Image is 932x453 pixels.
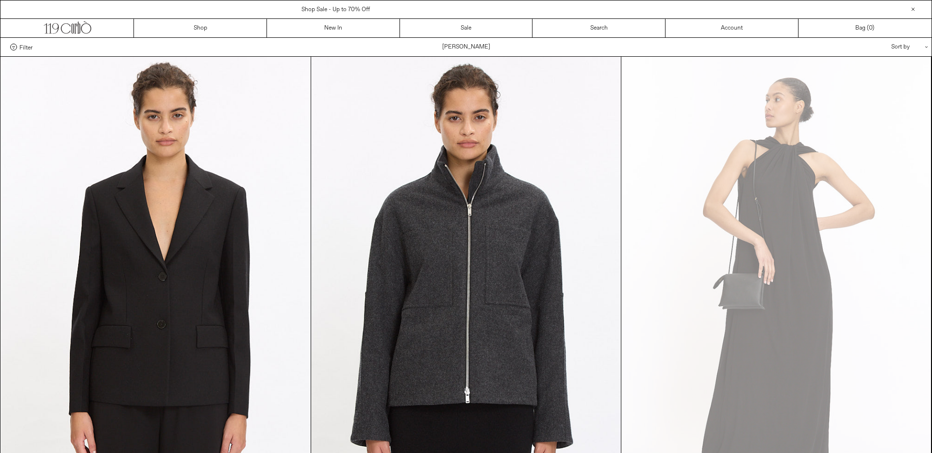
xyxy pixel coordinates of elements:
a: Search [533,19,666,37]
a: Shop Sale - Up to 70% Off [301,6,370,14]
span: ) [869,24,874,32]
span: 0 [869,24,872,32]
div: Sort by [834,38,922,56]
span: Filter [19,44,33,50]
a: Shop [134,19,267,37]
a: New In [267,19,400,37]
a: Bag () [799,19,932,37]
a: Account [666,19,799,37]
a: Sale [400,19,533,37]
